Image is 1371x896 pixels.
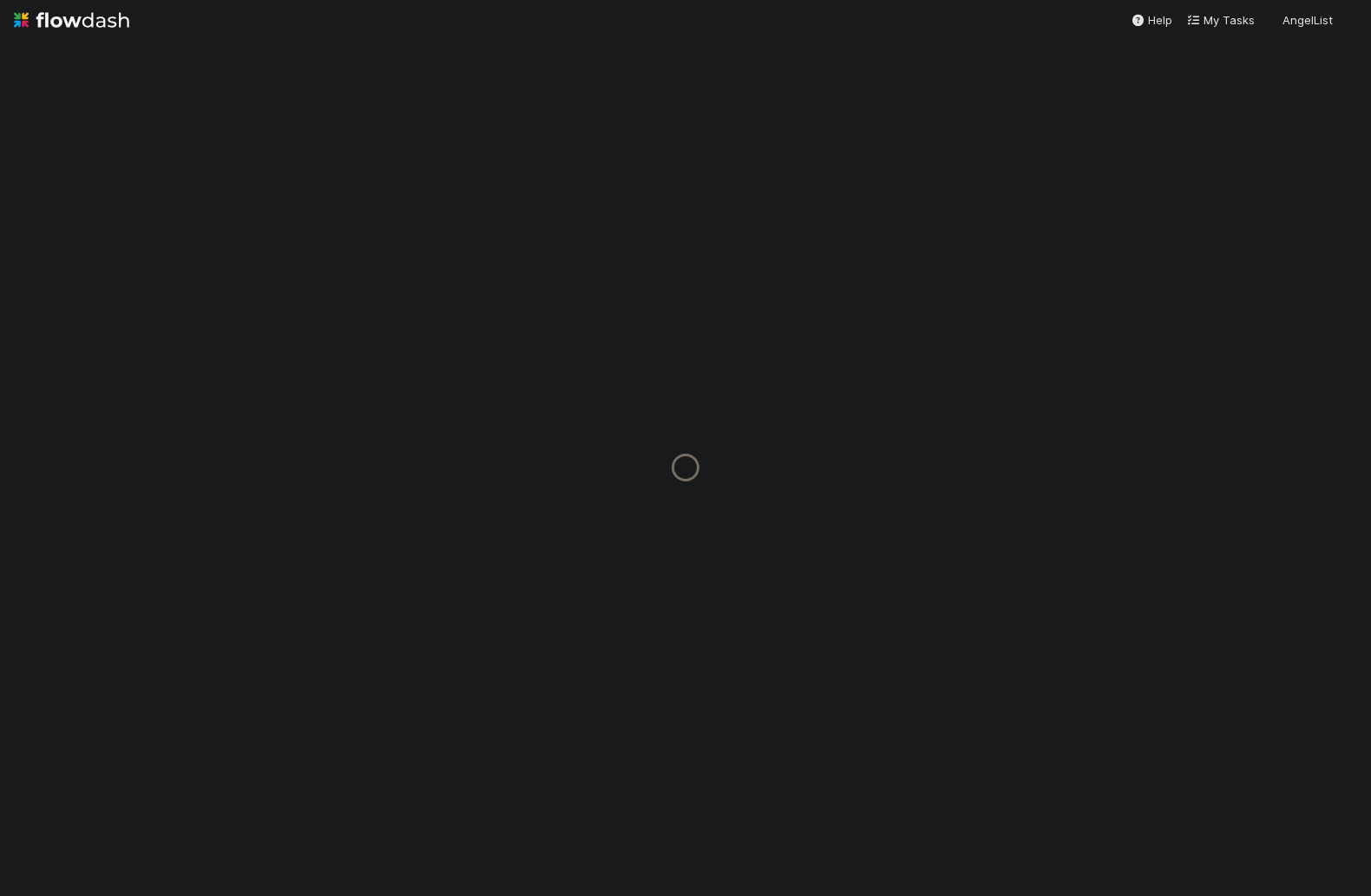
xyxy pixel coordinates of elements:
img: logo-inverted-e16ddd16eac7371096b0.svg [14,5,129,35]
div: Help [1131,11,1172,29]
span: AngelList [1282,13,1333,27]
img: avatar_2de93f86-b6c7-4495-bfe2-fb093354a53c.png [1340,12,1357,29]
span: My Tasks [1186,13,1255,27]
a: My Tasks [1186,11,1255,29]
